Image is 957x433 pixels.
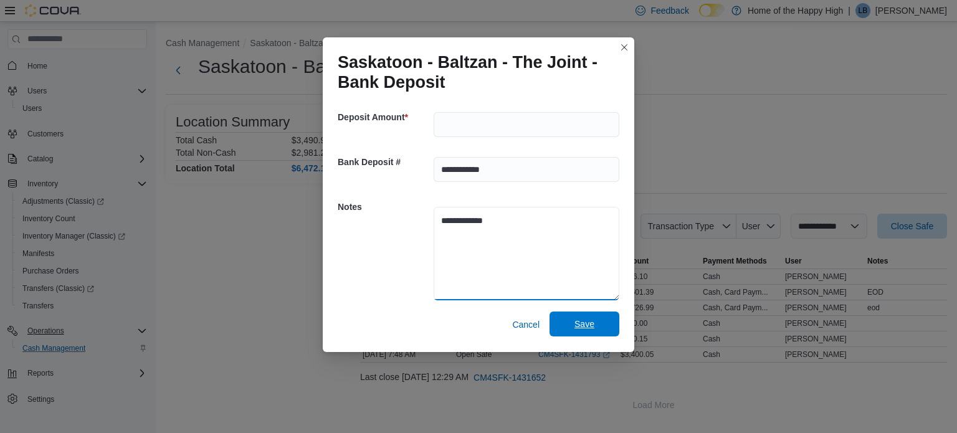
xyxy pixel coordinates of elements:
[512,318,540,331] span: Cancel
[617,40,632,55] button: Closes this modal window
[574,318,594,330] span: Save
[338,52,609,92] h1: Saskatoon - Baltzan - The Joint - Bank Deposit
[338,150,431,174] h5: Bank Deposit #
[550,312,619,336] button: Save
[338,105,431,130] h5: Deposit Amount
[338,194,431,219] h5: Notes
[507,312,545,337] button: Cancel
